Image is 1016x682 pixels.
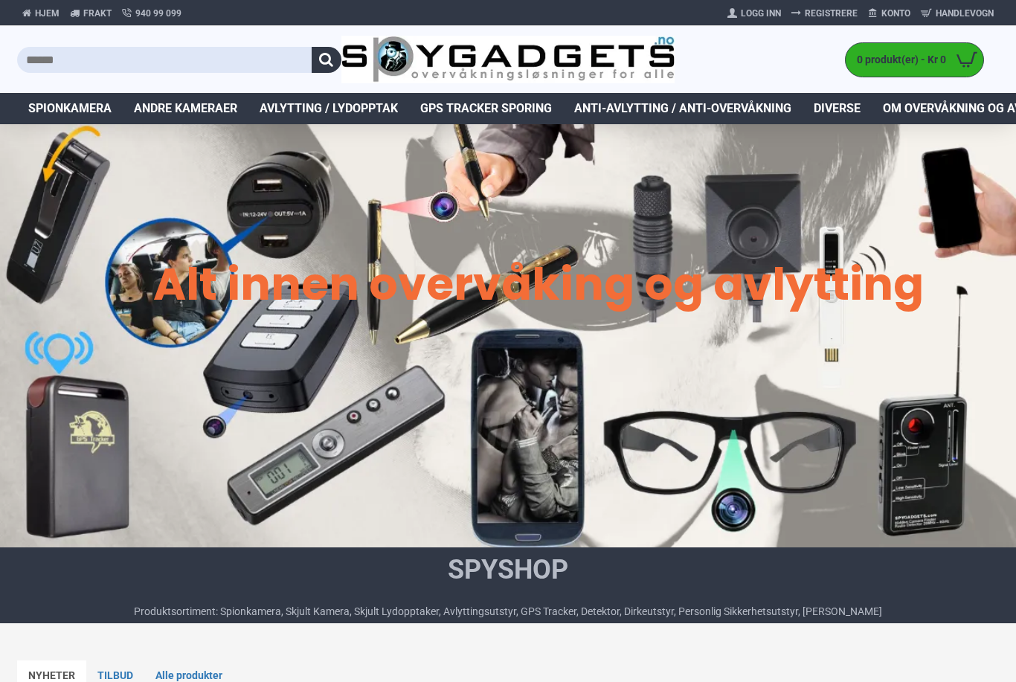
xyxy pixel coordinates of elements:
[805,7,858,20] span: Registrere
[260,100,398,118] span: Avlytting / Lydopptak
[135,7,181,20] span: 940 99 099
[420,100,552,118] span: GPS Tracker Sporing
[863,1,916,25] a: Konto
[563,93,803,124] a: Anti-avlytting / Anti-overvåkning
[786,1,863,25] a: Registrere
[846,52,950,68] span: 0 produkt(er) - Kr 0
[123,93,248,124] a: Andre kameraer
[83,7,112,20] span: Frakt
[409,93,563,124] a: GPS Tracker Sporing
[134,100,237,118] span: Andre kameraer
[846,43,983,77] a: 0 produkt(er) - Kr 0
[17,93,123,124] a: Spionkamera
[35,7,60,20] span: Hjem
[936,7,994,20] span: Handlevogn
[341,36,675,84] img: SpyGadgets.no
[574,100,791,118] span: Anti-avlytting / Anti-overvåkning
[814,100,861,118] span: Diverse
[881,7,910,20] span: Konto
[803,93,872,124] a: Diverse
[741,7,781,20] span: Logg Inn
[248,93,409,124] a: Avlytting / Lydopptak
[134,604,882,620] div: Produktsortiment: Spionkamera, Skjult Kamera, Skjult Lydopptaker, Avlyttingsutstyr, GPS Tracker, ...
[722,1,786,25] a: Logg Inn
[28,100,112,118] span: Spionkamera
[916,1,999,25] a: Handlevogn
[134,551,882,588] h1: SpyShop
